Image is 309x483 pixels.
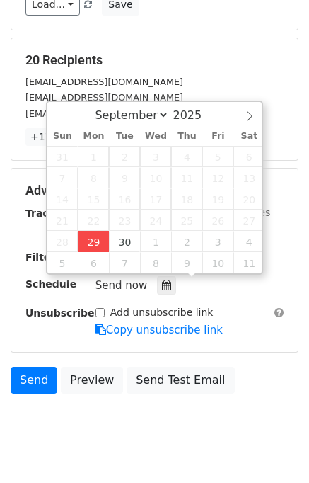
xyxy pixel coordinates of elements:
[127,367,234,394] a: Send Test Email
[25,52,284,68] h5: 20 Recipients
[171,210,202,231] span: September 25, 2025
[233,132,264,141] span: Sat
[25,251,62,263] strong: Filters
[233,231,264,252] span: October 4, 2025
[171,132,202,141] span: Thu
[202,146,233,167] span: September 5, 2025
[61,367,123,394] a: Preview
[11,367,57,394] a: Send
[78,188,109,210] span: September 15, 2025
[109,188,140,210] span: September 16, 2025
[171,231,202,252] span: October 2, 2025
[47,210,78,231] span: September 21, 2025
[140,188,171,210] span: September 17, 2025
[78,146,109,167] span: September 1, 2025
[25,278,76,290] strong: Schedule
[109,231,140,252] span: September 30, 2025
[78,132,109,141] span: Mon
[171,188,202,210] span: September 18, 2025
[25,208,73,219] strong: Tracking
[233,188,264,210] span: September 20, 2025
[47,167,78,188] span: September 7, 2025
[47,252,78,273] span: October 5, 2025
[109,146,140,167] span: September 2, 2025
[110,305,214,320] label: Add unsubscribe link
[109,167,140,188] span: September 9, 2025
[202,210,233,231] span: September 26, 2025
[202,252,233,273] span: October 10, 2025
[25,128,85,146] a: +17 more
[233,146,264,167] span: September 6, 2025
[140,231,171,252] span: October 1, 2025
[78,167,109,188] span: September 8, 2025
[171,252,202,273] span: October 9, 2025
[233,252,264,273] span: October 11, 2025
[25,307,95,319] strong: Unsubscribe
[140,132,171,141] span: Wed
[25,92,183,103] small: [EMAIL_ADDRESS][DOMAIN_NAME]
[95,279,148,292] span: Send now
[78,252,109,273] span: October 6, 2025
[171,146,202,167] span: September 4, 2025
[171,167,202,188] span: September 11, 2025
[238,415,309,483] iframe: Chat Widget
[140,167,171,188] span: September 10, 2025
[202,132,233,141] span: Fri
[109,210,140,231] span: September 23, 2025
[47,231,78,252] span: September 28, 2025
[78,210,109,231] span: September 22, 2025
[25,183,284,198] h5: Advanced
[202,167,233,188] span: September 12, 2025
[25,108,183,119] small: [EMAIL_ADDRESS][DOMAIN_NAME]
[233,210,264,231] span: September 27, 2025
[140,210,171,231] span: September 24, 2025
[109,132,140,141] span: Tue
[233,167,264,188] span: September 13, 2025
[140,146,171,167] span: September 3, 2025
[202,188,233,210] span: September 19, 2025
[78,231,109,252] span: September 29, 2025
[25,76,183,87] small: [EMAIL_ADDRESS][DOMAIN_NAME]
[140,252,171,273] span: October 8, 2025
[47,188,78,210] span: September 14, 2025
[202,231,233,252] span: October 3, 2025
[47,132,78,141] span: Sun
[47,146,78,167] span: August 31, 2025
[95,324,223,336] a: Copy unsubscribe link
[169,108,220,122] input: Year
[109,252,140,273] span: October 7, 2025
